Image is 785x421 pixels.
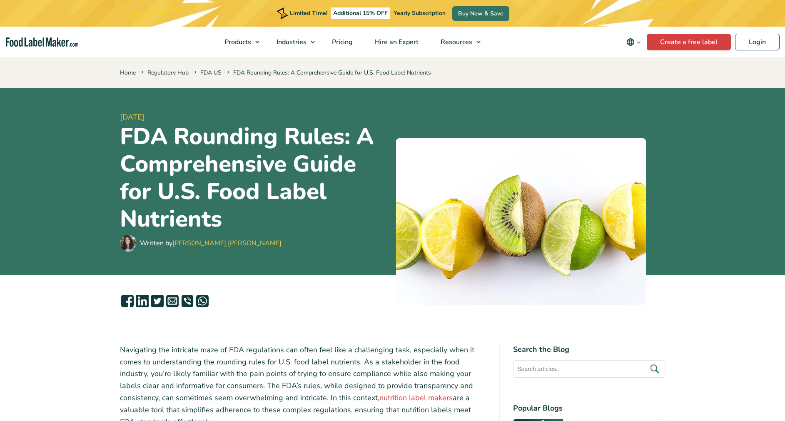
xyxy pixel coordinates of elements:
[430,27,485,57] a: Resources
[394,9,446,17] span: Yearly Subscription
[290,9,327,17] span: Limited Time!
[225,69,431,77] span: FDA Rounding Rules: A Comprehensive Guide for U.S. Food Label Nutrients
[140,238,282,248] div: Written by
[6,37,78,47] a: Food Label Maker homepage
[274,37,307,47] span: Industries
[735,34,780,50] a: Login
[120,123,389,233] h1: FDA Rounding Rules: A Comprehensive Guide for U.S. Food Label Nutrients
[120,235,137,252] img: Maria Abi Hanna - Food Label Maker
[513,344,665,355] h4: Search the Blog
[513,360,665,378] input: Search articles...
[200,69,222,77] a: FDA US
[513,403,665,414] h4: Popular Blogs
[120,112,389,123] span: [DATE]
[331,7,390,19] span: Additional 15% OFF
[266,27,319,57] a: Industries
[321,27,362,57] a: Pricing
[147,69,189,77] a: Regulatory Hub
[379,393,453,403] a: nutrition label makers
[621,34,647,50] button: Change language
[364,27,428,57] a: Hire an Expert
[120,69,136,77] a: Home
[222,37,252,47] span: Products
[452,6,509,21] a: Buy Now & Save
[172,239,282,248] a: [PERSON_NAME] [PERSON_NAME]
[214,27,264,57] a: Products
[372,37,419,47] span: Hire an Expert
[438,37,473,47] span: Resources
[647,34,731,50] a: Create a free label
[329,37,354,47] span: Pricing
